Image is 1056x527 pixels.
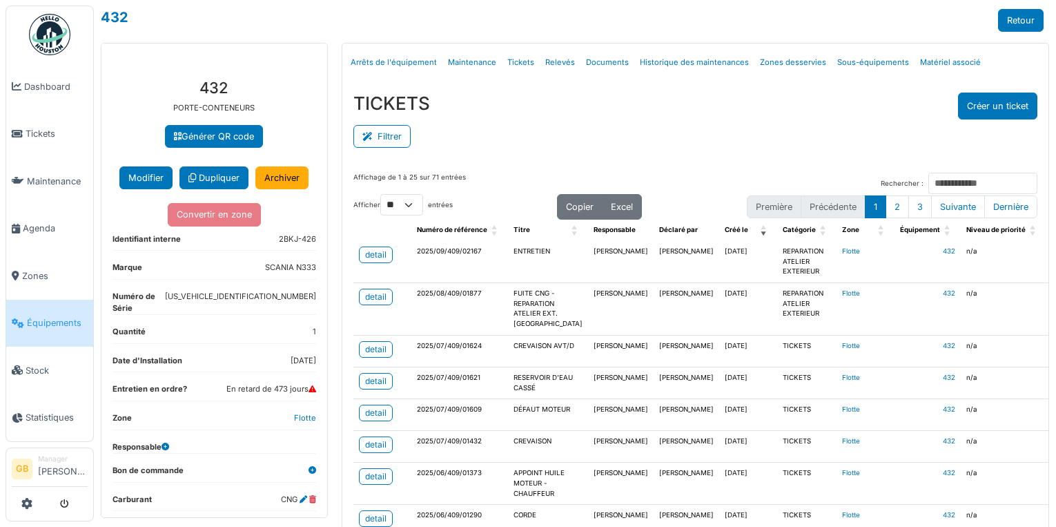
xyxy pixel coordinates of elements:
[719,399,777,431] td: [DATE]
[654,431,719,463] td: [PERSON_NAME]
[566,202,594,212] span: Copier
[491,220,500,241] span: Numéro de référence: Activate to sort
[783,226,816,233] span: Catégorie
[113,291,165,314] dt: Numéro de Série
[365,512,387,525] div: detail
[359,468,393,485] a: detail
[6,111,93,158] a: Tickets
[777,463,837,505] td: TICKETS
[725,226,748,233] span: Créé le
[820,220,828,241] span: Catégorie: Activate to sort
[594,226,636,233] span: Responsable
[411,399,508,431] td: 2025/07/409/01609
[508,283,588,336] td: FUITE CNG - REPARATION ATELIER EXT. [GEOGRAPHIC_DATA]
[6,205,93,253] a: Agenda
[113,494,152,511] dt: Carburant
[842,511,860,519] a: Flotte
[754,46,832,79] a: Zones desservies
[22,269,88,282] span: Zones
[719,431,777,463] td: [DATE]
[654,283,719,336] td: [PERSON_NAME]
[915,46,986,79] a: Matériel associé
[654,241,719,283] td: [PERSON_NAME]
[943,374,955,381] a: 432
[6,157,93,205] a: Maintenance
[113,355,182,372] dt: Date d'Installation
[113,79,316,97] h3: 432
[944,220,952,241] span: Équipement: Activate to sort
[359,405,393,421] a: detail
[279,233,316,245] dd: 2BKJ-426
[571,220,580,241] span: Titre: Activate to sort
[588,431,654,463] td: [PERSON_NAME]
[179,166,248,189] a: Dupliquer
[411,463,508,505] td: 2025/06/409/01373
[508,241,588,283] td: ENTRETIEN
[931,195,985,218] button: Next
[777,283,837,336] td: REPARATION ATELIER EXTERIEUR
[508,335,588,367] td: CREVAISON AVT/D
[943,342,955,349] a: 432
[365,439,387,451] div: detail
[23,222,88,235] span: Agenda
[113,233,181,251] dt: Identifiant interne
[961,335,1046,367] td: n/a
[27,316,88,329] span: Équipements
[588,241,654,283] td: [PERSON_NAME]
[353,93,430,114] h3: TICKETS
[961,431,1046,463] td: n/a
[832,46,915,79] a: Sous-équipements
[961,241,1046,283] td: n/a
[113,412,132,430] dt: Zone
[842,247,860,255] a: Flotte
[961,463,1046,505] td: n/a
[961,367,1046,399] td: n/a
[588,463,654,505] td: [PERSON_NAME]
[6,347,93,394] a: Stock
[6,394,93,442] a: Statistiques
[345,46,442,79] a: Arrêts de l'équipement
[842,469,860,477] a: Flotte
[557,194,603,220] button: Copier
[359,373,393,390] a: detail
[958,93,1037,119] button: Créer un ticket
[588,335,654,367] td: [PERSON_NAME]
[588,367,654,399] td: [PERSON_NAME]
[508,399,588,431] td: DÉFAUT MOTEUR
[588,399,654,431] td: [PERSON_NAME]
[719,463,777,505] td: [DATE]
[602,194,642,220] button: Excel
[24,80,88,93] span: Dashboard
[365,249,387,261] div: detail
[580,46,634,79] a: Documents
[719,367,777,399] td: [DATE]
[113,262,142,279] dt: Marque
[777,431,837,463] td: TICKETS
[442,46,502,79] a: Maintenance
[380,194,423,215] select: Afficherentrées
[514,226,530,233] span: Titre
[113,102,316,114] p: PORTE-CONTENEURS
[6,300,93,347] a: Équipements
[365,470,387,483] div: detail
[165,125,263,148] a: Générer QR code
[119,166,173,189] button: Modifier
[113,383,187,401] dt: Entretien en ordre?
[908,195,932,218] button: 3
[365,375,387,387] div: detail
[961,283,1046,336] td: n/a
[502,46,540,79] a: Tickets
[842,226,859,233] span: Zone
[842,405,860,413] a: Flotte
[943,511,955,519] a: 432
[659,226,698,233] span: Déclaré par
[508,463,588,505] td: APPOINT HUILE MOTEUR - CHAUFFEUR
[281,494,316,506] dd: CNG
[654,367,719,399] td: [PERSON_NAME]
[255,166,309,189] a: Archiver
[12,459,32,479] li: GB
[26,127,88,140] span: Tickets
[1030,220,1038,241] span: Niveau de priorité: Activate to sort
[353,125,411,148] button: Filtrer
[411,283,508,336] td: 2025/08/409/01877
